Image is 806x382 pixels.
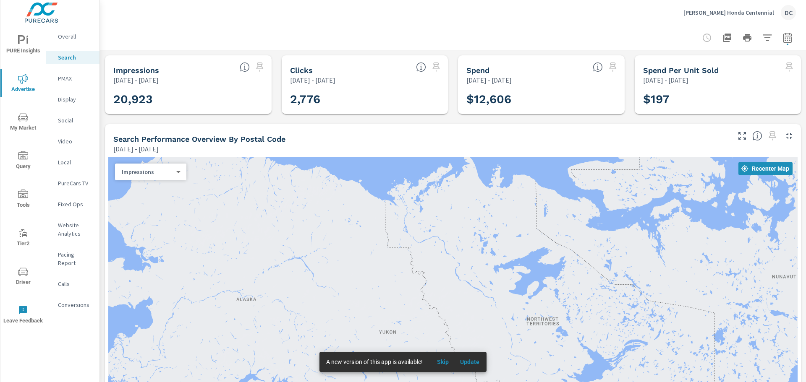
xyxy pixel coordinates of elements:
[58,250,93,267] p: Pacing Report
[782,60,796,74] span: Select a preset date range to save this widget
[46,30,99,43] div: Overall
[752,131,762,141] span: Understand Search performance data by postal code. Individual postal codes can be selected and ex...
[58,179,93,187] p: PureCars TV
[3,74,43,94] span: Advertise
[429,60,443,74] span: Select a preset date range to save this widget
[759,29,776,46] button: Apply Filters
[416,62,426,72] span: The number of times an ad was clicked by a consumer.
[466,92,616,107] h3: $12,606
[113,92,263,107] h3: 20,923
[113,66,159,75] h5: Impressions
[58,95,93,104] p: Display
[46,93,99,106] div: Display
[3,228,43,249] span: Tier2
[456,355,483,369] button: Update
[433,358,453,366] span: Skip
[643,75,688,85] p: [DATE] - [DATE]
[58,200,93,208] p: Fixed Ops
[739,29,756,46] button: Print Report
[122,168,173,176] p: Impressions
[3,305,43,326] span: Leave Feedback
[58,53,93,62] p: Search
[606,60,620,74] span: Select a preset date range to save this widget
[58,32,93,41] p: Overall
[779,29,796,46] button: Select Date Range
[3,190,43,210] span: Tools
[58,280,93,288] p: Calls
[58,158,93,166] p: Local
[766,129,779,143] span: Select a preset date range to save this widget
[113,135,285,143] h5: Search Performance Overview By Postal Code
[46,51,99,64] div: Search
[46,299,99,311] div: Conversions
[781,5,796,20] div: DC
[738,162,793,175] button: Recenter Map
[3,151,43,172] span: Query
[240,62,250,72] span: The number of times an ad was shown on your behalf.
[46,248,99,269] div: Pacing Report
[460,358,480,366] span: Update
[46,198,99,210] div: Fixed Ops
[46,219,99,240] div: Website Analytics
[326,359,423,365] span: A new version of this app is available!
[290,92,440,107] h3: 2,776
[429,355,456,369] button: Skip
[113,75,159,85] p: [DATE] - [DATE]
[46,177,99,190] div: PureCars TV
[3,112,43,133] span: My Market
[253,60,267,74] span: Select a preset date range to save this widget
[46,114,99,127] div: Social
[46,156,99,169] div: Local
[683,9,774,16] p: [PERSON_NAME] Honda Centennial
[290,75,335,85] p: [DATE] - [DATE]
[46,135,99,148] div: Video
[643,66,719,75] h5: Spend Per Unit Sold
[115,168,180,176] div: Impressions
[782,129,796,143] button: Minimize Widget
[3,35,43,56] span: PURE Insights
[742,165,789,172] span: Recenter Map
[46,72,99,85] div: PMAX
[46,278,99,290] div: Calls
[735,129,749,143] button: Make Fullscreen
[593,62,603,72] span: The amount of money spent on advertising during the period.
[0,25,46,334] div: nav menu
[58,74,93,83] p: PMAX
[466,66,489,75] h5: Spend
[3,267,43,287] span: Driver
[58,137,93,146] p: Video
[113,144,159,154] p: [DATE] - [DATE]
[58,116,93,125] p: Social
[58,221,93,238] p: Website Analytics
[290,66,313,75] h5: Clicks
[58,301,93,309] p: Conversions
[466,75,512,85] p: [DATE] - [DATE]
[643,92,793,107] h3: $197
